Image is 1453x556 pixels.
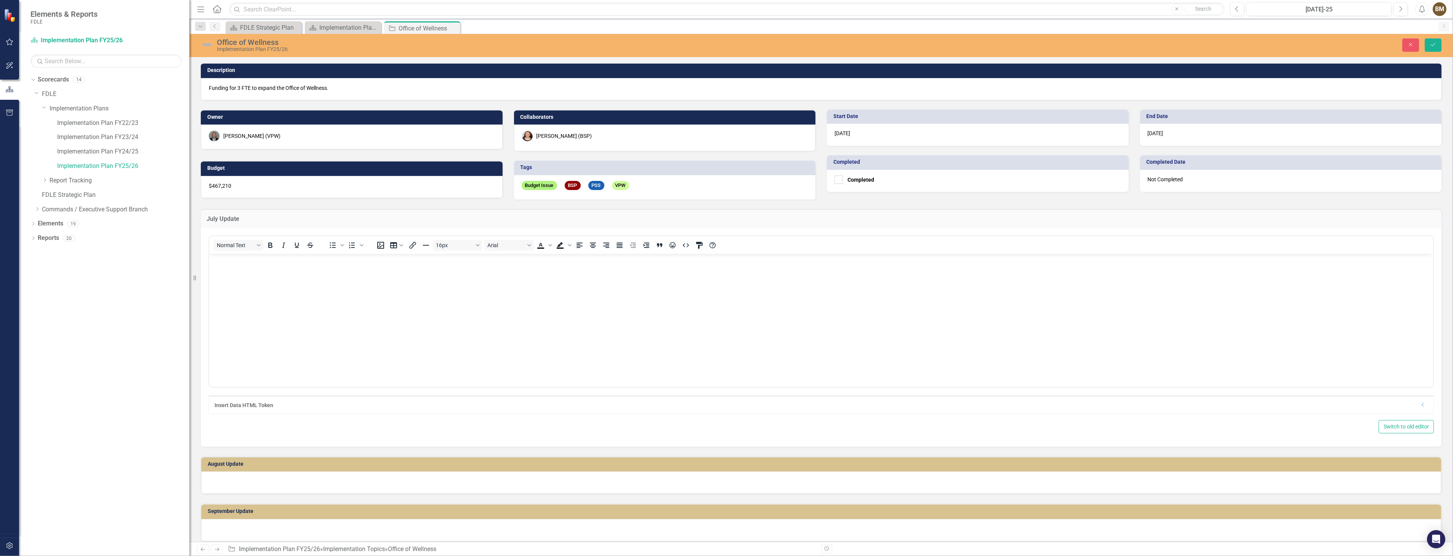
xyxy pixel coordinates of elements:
button: Align right [600,240,613,251]
h3: Tags [521,165,812,170]
div: » » [228,545,815,554]
div: Text color Black [534,240,553,251]
a: FDLE [42,90,189,99]
iframe: Rich Text Area [209,254,1433,387]
button: Underline [290,240,303,251]
button: Table [388,240,406,251]
div: 20 [63,235,75,241]
button: Block Normal Text [214,240,263,251]
a: Implementation Plan FY25/26 [30,36,126,45]
h3: Budget [207,165,499,171]
div: FDLE Strategic Plan [240,23,300,32]
button: Font Arial [484,240,534,251]
small: FDLE [30,19,98,25]
input: Search ClearPoint... [229,3,1224,16]
a: Implementation Plan FY25/26 [57,162,189,171]
div: Office of Wellness [217,38,911,46]
h3: Collaborators [521,114,812,120]
div: Implementation Plan FY25/26 [217,46,911,52]
a: Implementation Plan FY24/25 [57,147,189,156]
button: BM [1433,2,1447,16]
button: Help [706,240,719,251]
h3: September Update [208,508,1437,514]
a: Implementation Plan FY23/24 [57,133,189,142]
div: Open Intercom Messenger [1427,530,1445,548]
a: Implementation Plan FY25/26 [307,23,379,32]
button: Insert/edit link [406,240,419,251]
span: [DATE] [835,130,850,136]
span: Search [1195,6,1211,12]
span: [DATE] [1148,130,1163,136]
img: Elizabeth Martin [522,131,533,141]
span: PSS [588,181,604,190]
button: Horizontal line [420,240,433,251]
div: Bullet list [326,240,345,251]
div: Not Completed [1140,170,1442,192]
span: $467,210 [209,183,231,189]
button: Increase indent [640,240,653,251]
button: Justify [613,240,626,251]
h3: Owner [207,114,499,120]
button: Bold [264,240,277,251]
a: Implementation Topics [323,545,385,553]
a: Reports [38,234,59,243]
a: Implementation Plan FY25/26 [239,545,320,553]
a: Elements [38,219,63,228]
button: HTML Editor [679,240,692,251]
button: [DATE]-25 [1246,2,1392,16]
a: Implementation Plan FY22/23 [57,119,189,128]
button: Font size 16px [433,240,482,251]
button: Blockquote [653,240,666,251]
input: Search Below... [30,54,182,68]
h3: Completed [833,159,1125,165]
h3: August Update [208,461,1437,467]
div: Numbered list [346,240,365,251]
img: Patrick Crough [209,131,219,141]
h3: July Update [207,216,1436,222]
button: Decrease indent [626,240,639,251]
div: 19 [67,220,79,227]
div: Office of Wellness [399,24,458,33]
button: Insert image [374,240,387,251]
button: Italic [277,240,290,251]
div: 14 [73,77,85,83]
a: Scorecards [38,75,69,84]
span: VPW [612,181,629,190]
p: Funding for 3 FTE to expand the Office of Wellness. [209,84,1434,92]
div: Background color Black [554,240,573,251]
span: 16px [436,242,473,248]
div: Office of Wellness [388,545,436,553]
button: Strikethrough [304,240,317,251]
a: FDLE Strategic Plan [42,191,189,200]
span: Arial [487,242,525,248]
button: Emojis [666,240,679,251]
a: Commands / Executive Support Branch [42,205,189,214]
div: Insert Data HTML Token [215,401,1416,409]
span: Elements & Reports [30,10,98,19]
a: FDLE Strategic Plan [227,23,300,32]
div: [PERSON_NAME] (VPW) [223,132,280,140]
a: Implementation Plans [50,104,189,113]
button: Switch to old editor [1379,420,1434,433]
div: Implementation Plan FY25/26 [319,23,379,32]
h3: Start Date [833,113,1125,119]
div: [DATE]-25 [1249,5,1389,14]
h3: End Date [1147,113,1438,119]
span: BSP [565,181,581,190]
button: CSS Editor [693,240,706,251]
button: Search [1184,4,1222,14]
button: Align center [586,240,599,251]
img: Not Defined [201,38,213,51]
a: Report Tracking [50,176,189,185]
h3: Completed Date [1147,159,1438,165]
div: [PERSON_NAME] (BSP) [537,132,592,140]
span: Budget Issue [522,181,557,190]
span: Normal Text [217,242,254,248]
button: Align left [573,240,586,251]
h3: Description [207,67,1438,73]
img: ClearPoint Strategy [4,9,17,22]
